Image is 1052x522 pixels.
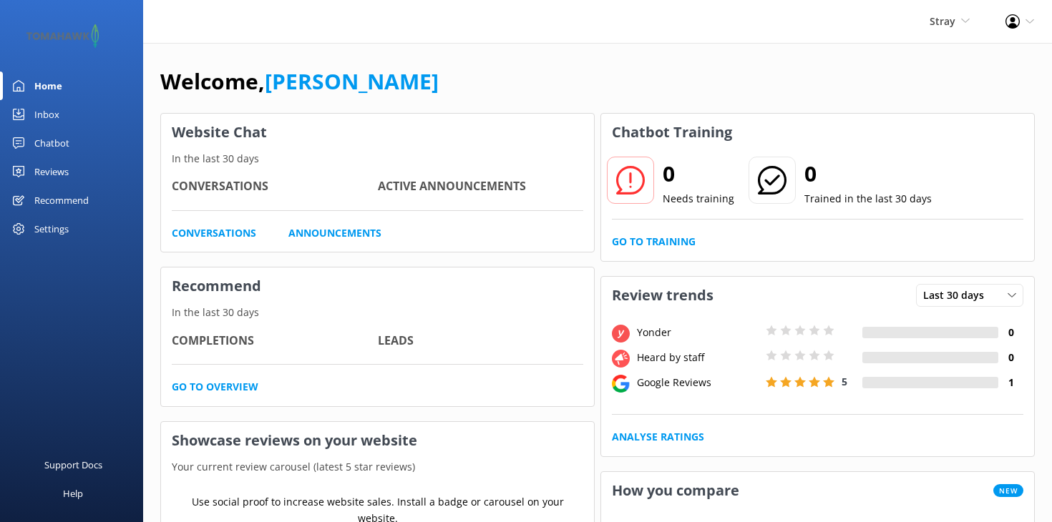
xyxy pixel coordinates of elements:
span: 5 [842,375,847,388]
h1: Welcome, [160,64,439,99]
div: Inbox [34,100,59,129]
h3: Showcase reviews on your website [161,422,594,459]
p: In the last 30 days [161,151,594,167]
div: Support Docs [44,450,102,479]
p: Needs training [663,191,734,207]
div: Google Reviews [633,375,762,390]
span: Last 30 days [923,287,993,303]
p: Trained in the last 30 days [804,191,932,207]
h4: Conversations [172,177,378,196]
h4: 0 [998,325,1023,340]
span: New [993,484,1023,497]
p: Your current review carousel (latest 5 star reviews) [161,459,594,475]
h3: Chatbot Training [601,114,743,151]
div: Settings [34,215,69,243]
div: Yonder [633,325,762,340]
h2: 0 [663,157,734,191]
a: Go to overview [172,379,258,395]
h4: 0 [998,350,1023,365]
h4: 1 [998,375,1023,390]
div: Recommend [34,186,89,215]
div: Home [34,72,62,100]
a: [PERSON_NAME] [265,67,439,96]
span: Stray [930,14,955,28]
a: Conversations [172,225,256,241]
h4: Leads [378,332,584,350]
a: Analyse Ratings [612,429,704,445]
h2: 0 [804,157,932,191]
div: Help [63,479,83,508]
h4: Active Announcements [378,177,584,196]
h3: Review trends [601,277,724,314]
a: Announcements [288,225,381,241]
h4: Completions [172,332,378,350]
p: In the last 30 days [161,305,594,320]
div: Reviews [34,157,69,186]
div: Chatbot [34,129,69,157]
img: 2-1647550015.png [21,24,104,48]
a: Go to Training [612,234,696,250]
h3: Recommend [161,267,594,305]
h3: Website Chat [161,114,594,151]
h3: How you compare [601,472,750,509]
div: Heard by staff [633,350,762,365]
